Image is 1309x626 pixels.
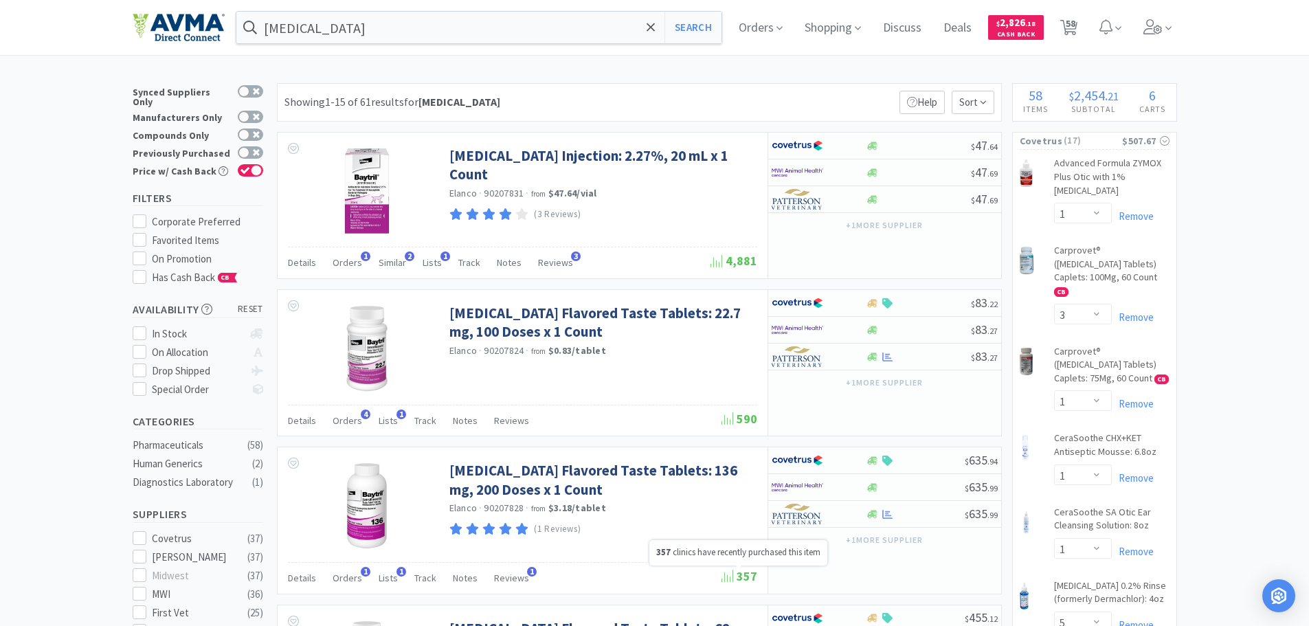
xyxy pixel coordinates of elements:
a: Remove [1112,311,1154,324]
div: ( 25 ) [247,605,263,621]
div: In Stock [152,326,243,342]
span: . 64 [987,142,998,152]
div: Corporate Preferred [152,214,263,230]
div: Showing 1-15 of 61 results [284,93,500,111]
a: Carprovet® ([MEDICAL_DATA] Tablets) Caplets: 75Mg, 60 Count CB [1054,345,1170,391]
span: Notes [453,572,478,584]
span: from [531,346,546,356]
span: Similar [379,256,406,269]
span: 455 [965,610,998,625]
span: 1 [396,410,406,419]
span: Notes [497,256,522,269]
span: Details [288,414,316,427]
span: · [479,344,482,357]
div: On Allocation [152,344,243,361]
a: Elanco [449,344,478,357]
h4: Carts [1129,102,1176,115]
span: 90207824 [484,344,524,357]
span: 590 [721,411,757,427]
span: $ [971,326,975,336]
span: CB [1055,288,1068,296]
span: 1 [361,567,370,577]
a: [MEDICAL_DATA] 0.2% Rinse (formerly Dermachlor): 4oz [1054,579,1170,612]
div: ( 2 ) [252,456,263,472]
div: Price w/ Cash Back [133,164,231,176]
img: f5e969b455434c6296c6d81ef179fa71_3.png [772,504,823,524]
div: Previously Purchased [133,146,231,158]
div: MWI [152,586,237,603]
span: Covetrus [1020,133,1062,148]
img: f6b2451649754179b5b4e0c70c3f7cb0_2.png [772,320,823,340]
button: +1more supplier [839,216,929,235]
img: f5e969b455434c6296c6d81ef179fa71_3.png [772,346,823,367]
span: Track [414,414,436,427]
div: $507.67 [1122,133,1169,148]
img: 3b9b20b6d6714189bbd94692ba2d9396_693378.png [1020,247,1033,274]
span: 2,454 [1074,87,1105,104]
span: · [526,344,528,357]
img: 434eaf9944f2498b95c28fa91e14a934_416222.jpeg [322,146,412,236]
span: $ [965,483,969,493]
span: . 27 [987,353,998,363]
span: Reviews [494,414,529,427]
img: 89e738a2f8294624b132a6920e07c494_693386.png [1020,348,1033,375]
span: Orders [333,414,362,427]
span: 1 [527,567,537,577]
h5: Filters [133,190,263,206]
span: 47 [971,137,998,153]
span: clinics have recently purchased this item [656,546,820,558]
div: Human Generics [133,456,244,472]
strong: $0.83 / tablet [548,344,606,357]
span: . 12 [987,614,998,624]
span: $ [996,19,1000,28]
span: 357 [721,568,757,584]
span: for [404,95,500,109]
span: Reviews [494,572,529,584]
a: Remove [1112,210,1154,223]
span: 47 [971,164,998,180]
span: 2,826 [996,16,1036,29]
div: ( 37 ) [247,568,263,584]
div: On Promotion [152,251,263,267]
span: $ [965,510,969,520]
span: Lists [379,414,398,427]
span: . 69 [987,168,998,179]
img: 77fca1acd8b6420a9015268ca798ef17_1.png [772,135,823,156]
span: 21 [1108,89,1119,103]
div: Open Intercom Messenger [1262,579,1295,612]
img: 2142abddd5b24bde87a97e01da9e6274_370966.png [1020,582,1029,610]
span: 90207828 [484,502,524,514]
strong: $3.18 / tablet [548,502,606,514]
span: $ [965,614,969,624]
span: 6 [1149,87,1156,104]
span: Has Cash Back [152,271,238,284]
span: 47 [971,191,998,207]
span: 2 [405,251,414,261]
span: . 18 [1025,19,1036,28]
span: 83 [971,322,998,337]
span: 83 [971,348,998,364]
img: f5e969b455434c6296c6d81ef179fa71_3.png [772,189,823,210]
span: 3 [571,251,581,261]
span: · [479,502,482,514]
div: ( 37 ) [247,549,263,566]
div: Favorited Items [152,232,263,249]
img: f6b2451649754179b5b4e0c70c3f7cb0_2.png [772,162,823,183]
span: 635 [965,506,998,522]
div: Diagnostics Laboratory [133,474,244,491]
span: 83 [971,295,998,311]
img: fdce88c4f6db4860ac35304339aa06a3_418479.png [1020,434,1031,462]
div: ( 58 ) [247,437,263,454]
span: Cash Back [996,31,1036,40]
span: 1 [440,251,450,261]
p: (1 Reviews) [534,522,581,537]
div: Special Order [152,381,243,398]
div: Covetrus [152,530,237,547]
a: [MEDICAL_DATA] Injection: 2.27%, 20 mL x 1 Count [449,146,754,184]
div: . [1058,89,1129,102]
div: Synced Suppliers Only [133,85,231,107]
span: reset [238,302,263,317]
span: $ [965,456,969,467]
a: Discuss [877,22,927,34]
div: Compounds Only [133,128,231,140]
